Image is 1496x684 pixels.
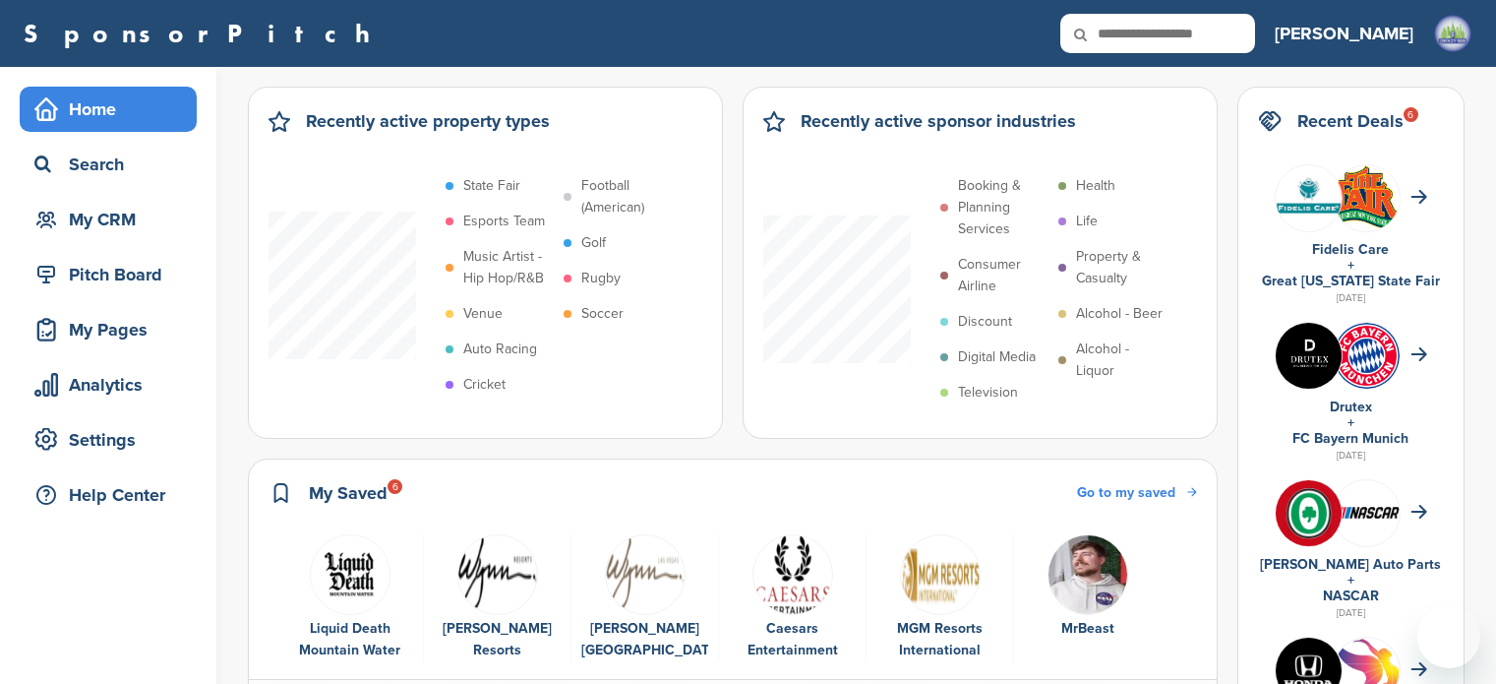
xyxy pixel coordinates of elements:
[1077,482,1197,504] a: Go to my saved
[20,197,197,242] a: My CRM
[1024,618,1152,640] div: MrBeast
[1417,605,1480,668] iframe: Button to launch messaging window
[729,618,856,661] div: Caesars Entertainment
[30,92,197,127] div: Home
[958,382,1018,404] p: Television
[876,618,1003,661] div: MGM Resorts International
[30,312,197,347] div: My Pages
[719,534,867,662] div: 4 of 6
[1347,572,1354,589] a: +
[388,479,402,494] div: 6
[581,232,606,254] p: Golf
[1024,534,1152,641] a: Mr beast in 2022 (cropped) MrBeast
[463,211,545,232] p: Esports Team
[463,175,520,197] p: State Fair
[20,362,197,407] a: Analytics
[1276,323,1342,389] img: Images (4)
[1330,399,1372,415] a: Drutex
[306,107,550,135] h2: Recently active property types
[20,252,197,297] a: Pitch Board
[463,374,506,396] p: Cricket
[424,534,571,662] div: 2 of 6
[1275,20,1413,47] h3: [PERSON_NAME]
[571,534,719,662] div: 3 of 6
[581,303,624,325] p: Soccer
[581,534,708,662] a: 2000px wynn las vegas logo.svg [PERSON_NAME] [GEOGRAPHIC_DATA]
[1260,556,1441,573] a: [PERSON_NAME] Auto Parts
[309,479,388,507] h2: My Saved
[1297,107,1404,135] h2: Recent Deals
[900,534,981,615] img: Mgm resorts international logo
[276,534,424,662] div: 1 of 6
[1076,211,1098,232] p: Life
[463,246,554,289] p: Music Artist - Hip Hop/R&B
[801,107,1076,135] h2: Recently active sponsor industries
[434,534,561,662] a: 220px wynn resorts new.svg [PERSON_NAME] Resorts
[958,346,1036,368] p: Digital Media
[1323,588,1379,604] a: NASCAR
[1276,165,1342,231] img: Data
[463,303,503,325] p: Venue
[1076,246,1167,289] p: Property & Casualty
[581,268,621,289] p: Rugby
[581,175,672,218] p: Football (American)
[286,534,413,662] a: Screen shot 2022 01 05 at 10.58.13 am Liquid Death Mountain Water
[1076,175,1115,197] p: Health
[1433,14,1472,53] img: Zenith city radio ff 01
[30,367,197,403] div: Analytics
[20,142,197,187] a: Search
[1262,273,1440,289] a: Great [US_STATE] State Fair
[1258,447,1444,465] div: [DATE]
[958,311,1012,333] p: Discount
[1292,430,1408,447] a: FC Bayern Munich
[1334,165,1400,230] img: Download
[876,534,1003,662] a: Mgm resorts international logo MGM Resorts International
[20,417,197,463] a: Settings
[434,618,561,661] div: [PERSON_NAME] Resorts
[1347,414,1354,431] a: +
[581,618,708,661] div: [PERSON_NAME] [GEOGRAPHIC_DATA]
[1077,484,1175,501] span: Go to my saved
[1334,507,1400,519] img: 7569886e 0a8b 4460 bc64 d028672dde70
[1312,241,1389,258] a: Fidelis Care
[752,534,833,615] img: Data
[1258,604,1444,622] div: [DATE]
[30,422,197,458] div: Settings
[457,534,538,615] img: 220px wynn resorts new.svg
[463,339,537,360] p: Auto Racing
[310,534,390,615] img: Screen shot 2022 01 05 at 10.58.13 am
[1276,480,1342,546] img: V7vhzcmg 400x400
[867,534,1014,662] div: 5 of 6
[958,254,1048,297] p: Consumer Airline
[1076,339,1167,382] p: Alcohol - Liquor
[30,477,197,513] div: Help Center
[1404,107,1418,122] div: 6
[1047,534,1128,615] img: Mr beast in 2022 (cropped)
[1347,257,1354,274] a: +
[1334,323,1400,389] img: Open uri20141112 64162 1l1jknv?1415809301
[20,472,197,518] a: Help Center
[20,307,197,352] a: My Pages
[605,534,686,615] img: 2000px wynn las vegas logo.svg
[30,257,197,292] div: Pitch Board
[1076,303,1163,325] p: Alcohol - Beer
[1275,12,1413,55] a: [PERSON_NAME]
[30,202,197,237] div: My CRM
[1014,534,1162,662] div: 6 of 6
[20,87,197,132] a: Home
[1258,289,1444,307] div: [DATE]
[729,534,856,662] a: Data Caesars Entertainment
[24,21,383,46] a: SponsorPitch
[286,618,413,661] div: Liquid Death Mountain Water
[30,147,197,182] div: Search
[958,175,1048,240] p: Booking & Planning Services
